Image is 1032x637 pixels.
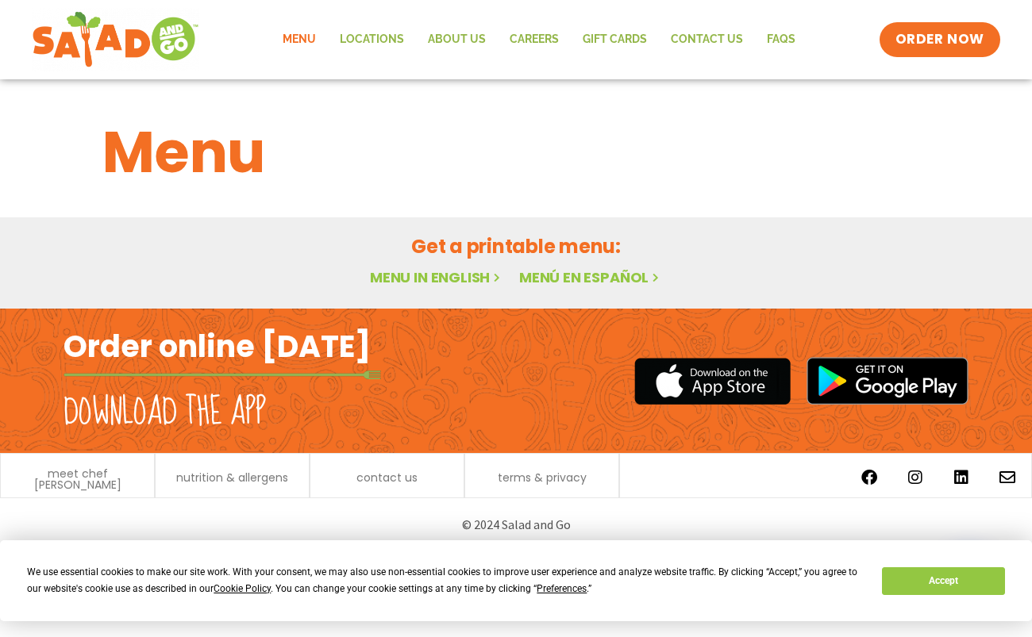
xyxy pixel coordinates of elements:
[498,472,587,483] a: terms & privacy
[271,21,807,58] nav: Menu
[634,355,791,407] img: appstore
[755,21,807,58] a: FAQs
[102,232,930,260] h2: Get a printable menu:
[9,468,146,490] a: meet chef [PERSON_NAME]
[64,370,381,379] img: fork
[370,267,503,287] a: Menu in English
[895,30,984,49] span: ORDER NOW
[498,21,571,58] a: Careers
[271,21,328,58] a: Menu
[571,21,659,58] a: GIFT CARDS
[71,514,961,535] p: © 2024 Salad and Go
[176,472,288,483] a: nutrition & allergens
[32,8,199,71] img: new-SAG-logo-768×292
[102,109,930,195] h1: Menu
[64,327,371,366] h2: Order online [DATE]
[416,21,498,58] a: About Us
[519,267,662,287] a: Menú en español
[880,22,1000,57] a: ORDER NOW
[328,21,416,58] a: Locations
[659,21,755,58] a: Contact Us
[214,583,271,594] span: Cookie Policy
[64,390,266,435] h2: Download the app
[807,357,968,405] img: google_play
[537,583,587,594] span: Preferences
[882,567,1004,595] button: Accept
[356,472,418,483] a: contact us
[27,564,863,597] div: We use essential cookies to make our site work. With your consent, we may also use non-essential ...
